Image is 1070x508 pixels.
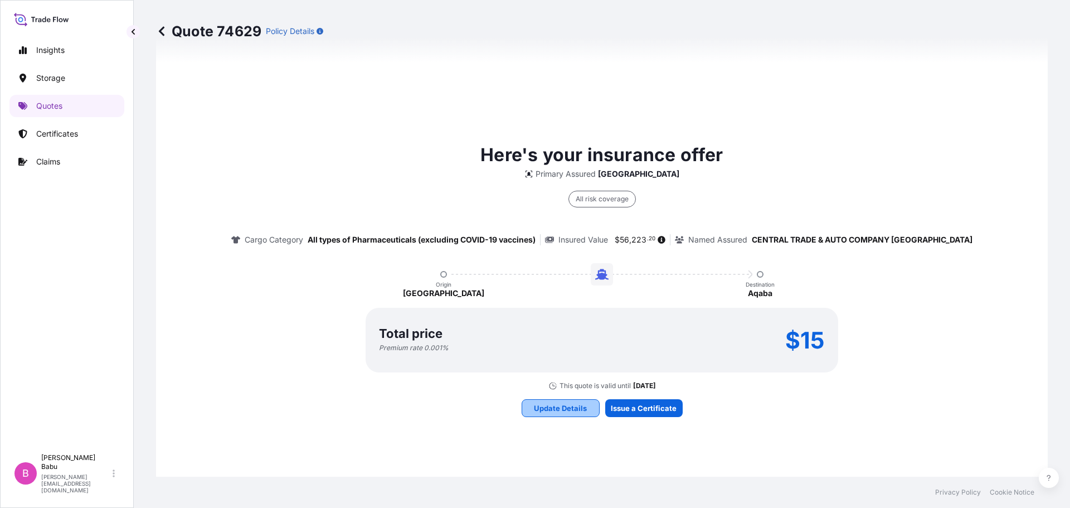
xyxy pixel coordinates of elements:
button: Update Details [522,399,600,417]
p: Total price [379,328,442,339]
span: 223 [631,236,646,244]
p: Primary Assured [536,168,596,180]
span: $ [615,236,620,244]
span: B [22,468,29,479]
p: CENTRAL TRADE & AUTO COMPANY [GEOGRAPHIC_DATA] [752,234,972,245]
a: Claims [9,151,124,173]
p: All types of Pharmaceuticals (excluding COVID-19 vaccines) [308,234,536,245]
p: Aqaba [748,288,772,299]
a: Insights [9,39,124,61]
p: Insights [36,45,65,56]
a: Certificates [9,123,124,145]
p: Quotes [36,100,62,112]
p: [GEOGRAPHIC_DATA] [403,288,484,299]
span: , [629,236,631,244]
div: All risk coverage [568,191,636,207]
p: Certificates [36,128,78,139]
a: Quotes [9,95,124,117]
p: Update Details [534,403,587,414]
p: [DATE] [633,381,656,390]
p: Quote 74629 [156,22,261,40]
p: Issue a Certificate [611,403,677,414]
p: Storage [36,72,65,84]
p: [GEOGRAPHIC_DATA] [598,168,679,180]
p: $15 [785,331,825,349]
span: 20 [649,237,655,241]
p: Policy Details [266,26,314,37]
a: Cookie Notice [990,488,1034,497]
p: Named Assured [688,234,747,245]
p: This quote is valid until [560,381,631,390]
span: . [647,237,649,241]
p: Destination [746,281,775,288]
p: Insured Value [558,234,608,245]
p: Cargo Category [245,234,303,245]
p: Premium rate 0.001 % [379,343,449,352]
p: [PERSON_NAME] Babu [41,453,110,471]
p: Claims [36,156,60,167]
p: Origin [436,281,451,288]
button: Issue a Certificate [605,399,683,417]
p: [PERSON_NAME][EMAIL_ADDRESS][DOMAIN_NAME] [41,473,110,494]
p: Here's your insurance offer [480,142,723,168]
span: 56 [620,236,629,244]
a: Privacy Policy [935,488,981,497]
a: Storage [9,67,124,89]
